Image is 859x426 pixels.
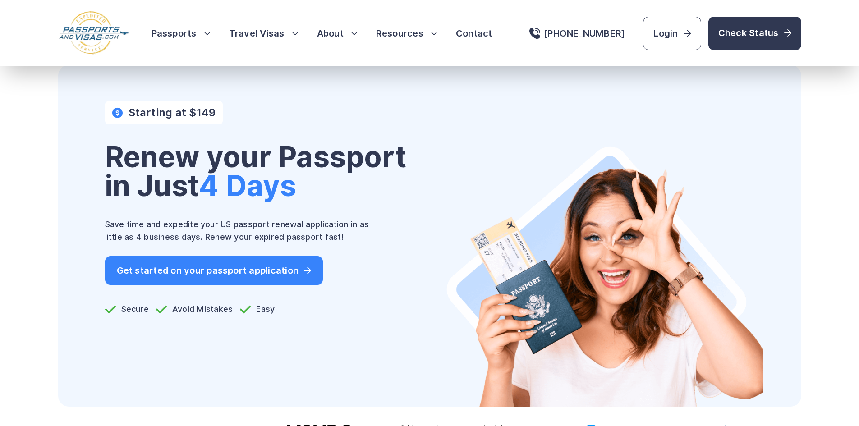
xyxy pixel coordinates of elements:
[708,17,801,50] a: Check Status
[643,17,701,50] a: Login
[456,27,492,40] a: Contact
[317,27,344,40] a: About
[529,28,625,39] a: [PHONE_NUMBER]
[105,256,323,285] a: Get started on your passport application
[718,27,791,39] span: Check Status
[105,303,149,316] p: Secure
[229,27,299,40] h3: Travel Visas
[653,27,690,40] span: Login
[240,303,275,316] p: Easy
[446,146,763,407] img: Renew your Passport in Just 4 Days
[129,106,216,119] h4: Starting at $149
[117,266,312,275] span: Get started on your passport application
[105,142,407,200] h1: Renew your Passport in Just
[376,27,438,40] h3: Resources
[105,218,385,243] p: Save time and expedite your US passport renewal application in as little as 4 business days. Rene...
[58,11,130,55] img: Logo
[152,27,211,40] h3: Passports
[156,303,233,316] p: Avoid Mistakes
[199,168,296,203] span: 4 Days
